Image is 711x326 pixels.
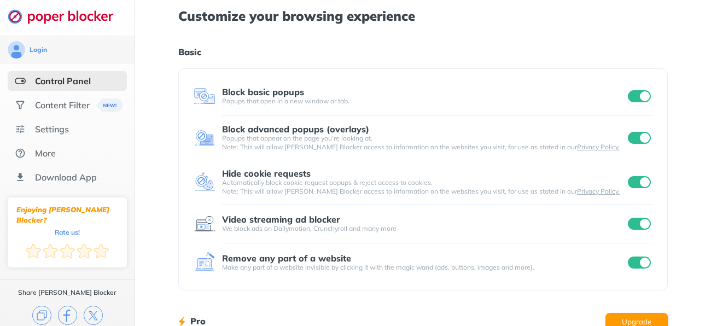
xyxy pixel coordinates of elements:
[222,224,626,233] div: We block ads on Dailymotion, Crunchyroll and many more
[222,263,626,272] div: Make any part of a website invisible by clicking it with the magic wand (ads, buttons, images and...
[577,143,620,151] a: Privacy Policy.
[8,41,25,59] img: avatar.svg
[194,213,215,235] img: feature icon
[222,134,626,152] div: Popups that appear on the page you’re looking at. Note: This will allow [PERSON_NAME] Blocker acc...
[8,9,125,24] img: logo-webpage.svg
[194,85,215,107] img: feature icon
[194,127,215,149] img: feature icon
[35,75,91,86] div: Control Panel
[194,252,215,273] img: feature icon
[58,306,77,325] img: facebook.svg
[84,306,103,325] img: x.svg
[35,172,97,183] div: Download App
[30,45,47,54] div: Login
[15,172,26,183] img: download-app.svg
[222,214,340,224] div: Video streaming ad blocker
[222,124,369,134] div: Block advanced popups (overlays)
[222,87,304,97] div: Block basic popups
[222,253,351,263] div: Remove any part of a website
[32,306,51,325] img: copy.svg
[15,148,26,159] img: about.svg
[15,124,26,135] img: settings.svg
[194,171,215,193] img: feature icon
[222,178,626,196] div: Automatically block cookie request popups & reject access to cookies. Note: This will allow [PERS...
[55,230,80,235] div: Rate us!
[178,45,668,59] h1: Basic
[577,187,620,195] a: Privacy Policy.
[35,148,56,159] div: More
[16,205,118,225] div: Enjoying [PERSON_NAME] Blocker?
[18,288,116,297] div: Share [PERSON_NAME] Blocker
[178,9,668,23] h1: Customize your browsing experience
[93,98,120,112] img: menuBanner.svg
[222,168,311,178] div: Hide cookie requests
[35,124,69,135] div: Settings
[15,100,26,110] img: social.svg
[15,75,26,86] img: features-selected.svg
[35,100,90,110] div: Content Filter
[222,97,626,106] div: Popups that open in a new window or tab.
